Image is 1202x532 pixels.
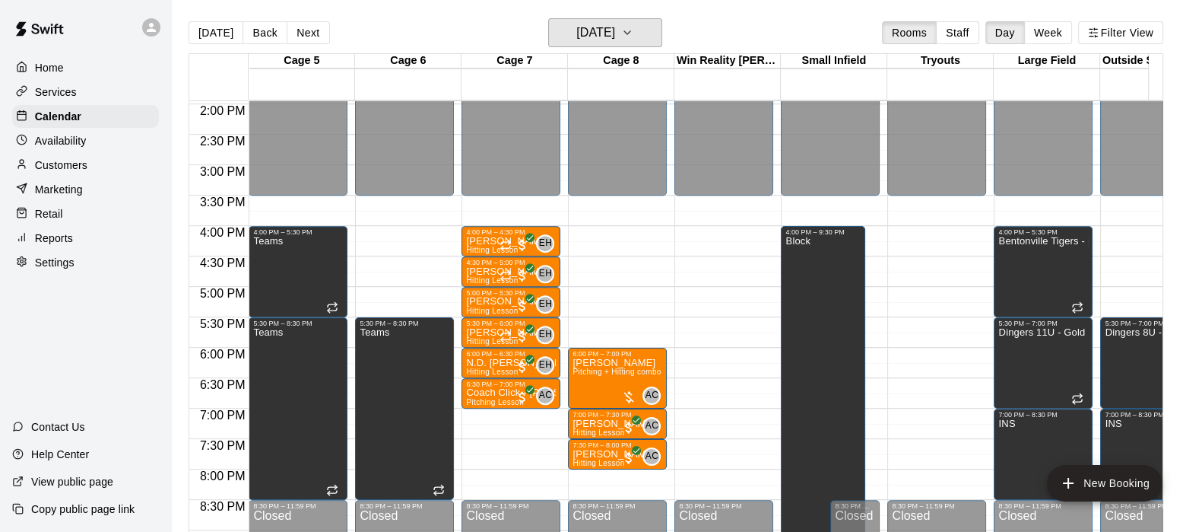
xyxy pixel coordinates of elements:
div: Services [12,81,159,104]
button: Day [985,21,1025,44]
div: 4:00 PM – 5:30 PM: Teams [249,226,347,317]
div: 7:00 PM – 7:30 PM [572,411,662,419]
p: Marketing [35,182,83,197]
button: add [1047,465,1162,502]
span: All customers have paid [515,268,530,283]
div: Ashley Collier [642,417,661,435]
div: 5:30 PM – 8:30 PM [360,320,449,327]
div: Cage 8 [568,54,674,68]
p: Help Center [31,447,89,462]
div: 5:30 PM – 7:00 PM [998,320,1088,327]
span: Hitting Lesson [466,307,518,315]
div: 5:30 PM – 6:00 PM: Kyler Buttry [461,317,560,348]
span: Recurring event [326,301,338,314]
div: 6:30 PM – 7:00 PM: Coach Click - Eli Henry [461,378,560,409]
span: Hitting Lesson [572,459,624,467]
div: 8:30 PM – 11:59 PM [892,502,982,510]
span: Ashley Collier [649,417,661,435]
span: AC [645,449,658,464]
div: Cage 6 [355,54,461,68]
div: 4:00 PM – 5:30 PM [998,228,1088,236]
div: 5:30 PM – 6:00 PM [466,320,556,327]
span: 5:30 PM [196,317,249,330]
button: [DATE] [189,21,243,44]
div: 8:30 PM – 11:59 PM [360,502,449,510]
div: Small Infield [781,54,887,68]
span: Hitting Lesson [466,368,518,376]
div: 5:30 PM – 8:30 PM: Teams [249,317,347,500]
span: Hitting Lesson [466,246,518,254]
p: Contact Us [31,419,85,435]
div: 7:00 PM – 8:30 PM [998,411,1088,419]
span: 7:30 PM [196,439,249,452]
span: Ashley Collier [649,387,661,405]
div: Cage 5 [249,54,355,68]
span: EH [539,236,552,251]
span: 4:30 PM [196,256,249,269]
div: Ashley Collier [642,387,661,405]
div: 7:30 PM – 8:00 PM [572,441,662,449]
span: Hitting Lesson [572,428,624,437]
span: 4:00 PM [196,226,249,239]
div: Customers [12,154,159,177]
span: Ashley Collier [649,448,661,466]
div: Calendar [12,105,159,128]
div: 5:30 PM – 7:00 PM: Dingers 11U - Gold [994,317,1093,409]
div: 8:30 PM – 11:59 PM [679,502,769,510]
span: All customers have paid [515,329,530,344]
p: Settings [35,255,75,270]
div: 8:30 PM – 11:59 PM [998,502,1088,510]
div: 5:30 PM – 7:00 PM [1105,320,1194,327]
div: Marketing [12,178,159,201]
span: All customers have paid [621,420,636,435]
span: Recurring event [500,269,512,282]
span: All customers have paid [515,390,530,405]
button: [DATE] [548,18,662,47]
div: Tryouts [887,54,994,68]
span: Eric Harrington [542,356,554,374]
span: Eric Harrington [542,326,554,344]
span: All customers have paid [515,237,530,253]
div: 4:30 PM – 5:00 PM [466,259,556,266]
button: Next [287,21,329,44]
div: Eric Harrington [536,326,554,344]
div: 5:30 PM – 8:30 PM [253,320,343,327]
span: Eric Harrington [542,234,554,253]
div: 7:00 PM – 7:30 PM: Riley Long [568,409,667,439]
p: Customers [35,158,87,173]
div: Eric Harrington [536,265,554,283]
div: 5:00 PM – 5:30 PM [466,289,556,297]
div: 8:30 PM – 11:59 PM [835,502,875,510]
span: EH [539,327,552,342]
div: Large Field [994,54,1100,68]
span: Pitching + Hitting combo [572,368,661,376]
span: Recurring event [433,484,445,496]
span: AC [645,419,658,434]
span: Recurring event [500,239,512,251]
a: Home [12,56,159,79]
span: Recurring event [326,484,338,496]
span: All customers have paid [621,451,636,466]
span: EH [539,266,552,282]
a: Availability [12,129,159,152]
div: 4:00 PM – 4:30 PM: Hitting Lesson [461,226,560,256]
div: 8:30 PM – 11:59 PM [466,502,556,510]
div: Ashley Collier [642,448,661,466]
div: 7:30 PM – 8:00 PM: Kai Goodson [568,439,667,470]
p: Services [35,84,77,100]
div: 4:00 PM – 4:30 PM [466,228,556,236]
span: 6:00 PM [196,348,249,361]
div: Reports [12,227,159,250]
button: Week [1024,21,1072,44]
p: Home [35,60,64,75]
p: Availability [35,133,87,148]
p: Calendar [35,109,81,124]
span: EH [539,297,552,312]
p: Reports [35,231,73,246]
span: 3:00 PM [196,165,249,178]
span: 2:00 PM [196,104,249,117]
button: Filter View [1078,21,1163,44]
span: 8:00 PM [196,470,249,483]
